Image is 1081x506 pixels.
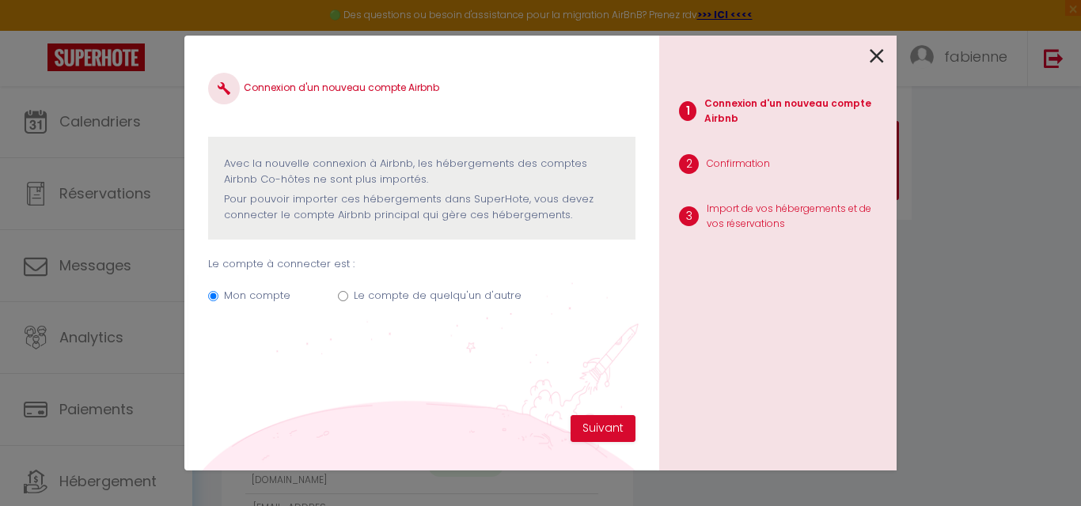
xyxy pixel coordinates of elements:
[679,206,699,226] span: 3
[224,288,290,304] label: Mon compte
[354,288,522,304] label: Le compte de quelqu'un d'autre
[679,101,696,121] span: 1
[224,156,620,188] p: Avec la nouvelle connexion à Airbnb, les hébergements des comptes Airbnb Co-hôtes ne sont plus im...
[571,415,635,442] button: Suivant
[208,256,635,272] p: Le compte à connecter est :
[704,96,884,126] p: Connexion d'un nouveau compte Airbnb
[707,157,770,172] p: Confirmation
[707,202,884,232] p: Import de vos hébergements et de vos réservations
[224,191,620,224] p: Pour pouvoir importer ces hébergements dans SuperHote, vous devez connecter le compte Airbnb prin...
[208,73,635,104] h4: Connexion d'un nouveau compte Airbnb
[679,154,699,174] span: 2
